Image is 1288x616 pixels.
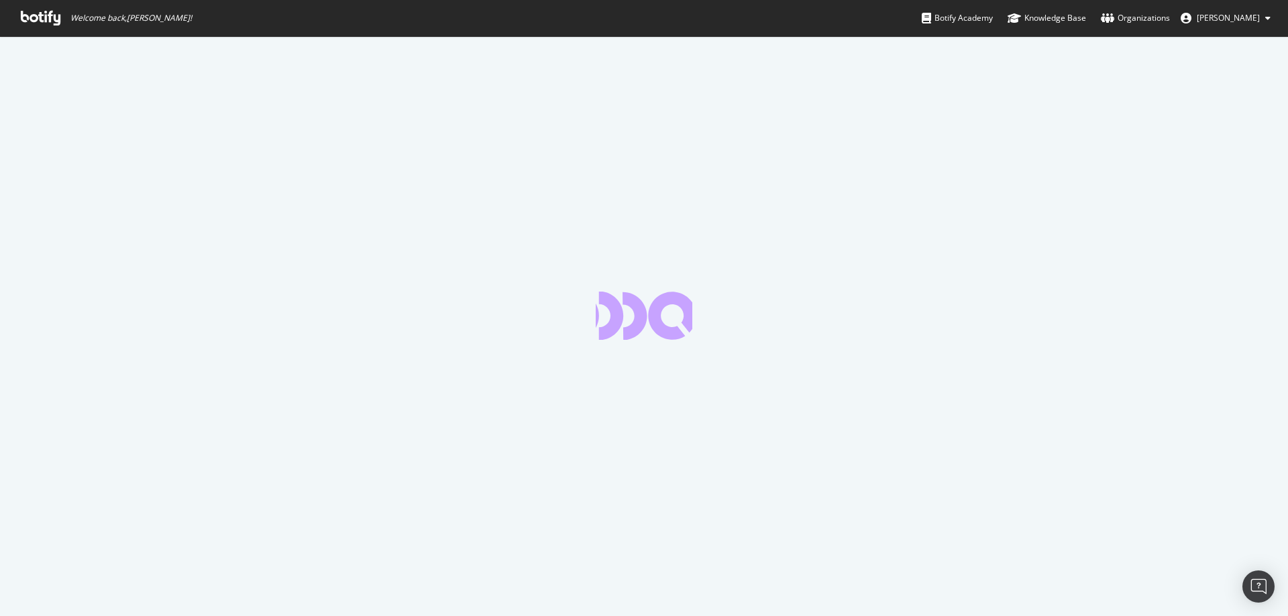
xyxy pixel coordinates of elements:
[1101,11,1170,25] div: Organizations
[1008,11,1086,25] div: Knowledge Base
[1197,12,1260,23] span: Marcel Köhler
[922,11,993,25] div: Botify Academy
[70,13,192,23] span: Welcome back, [PERSON_NAME] !
[1242,570,1275,603] div: Open Intercom Messenger
[1170,7,1281,29] button: [PERSON_NAME]
[596,292,692,340] div: animation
